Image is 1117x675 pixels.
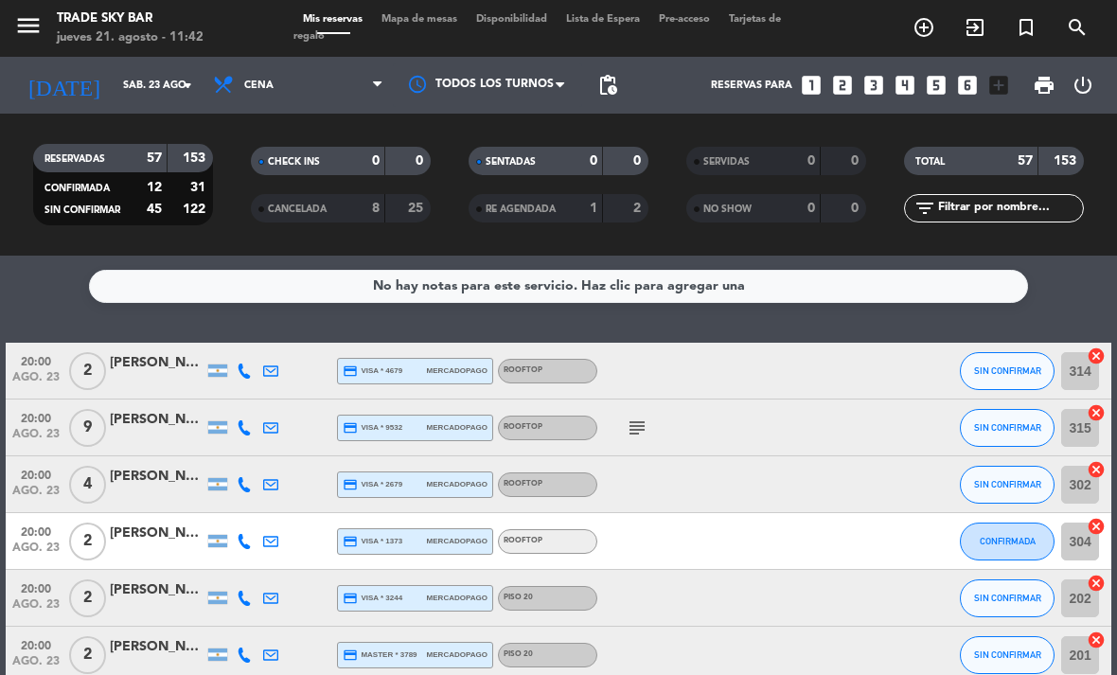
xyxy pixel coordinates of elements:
span: pending_actions [596,74,619,97]
strong: 57 [1018,154,1033,168]
strong: 153 [183,151,209,165]
div: No hay notas para este servicio. Haz clic para agregar una [373,275,745,297]
span: mercadopago [427,364,488,377]
span: BUSCAR [1052,11,1103,44]
i: arrow_drop_down [176,74,199,97]
span: ago. 23 [12,542,60,563]
span: PISO 20 [504,594,533,601]
span: mercadopago [427,648,488,661]
strong: 0 [851,154,862,168]
span: NO SHOW [703,204,752,214]
span: Mapa de mesas [372,14,467,25]
strong: 0 [807,202,815,215]
i: credit_card [343,364,358,379]
div: [PERSON_NAME] [110,579,204,601]
span: 20:00 [12,406,60,428]
span: ROOFTOP [504,423,542,431]
span: Reservas para [711,80,792,92]
input: Filtrar por nombre... [936,198,1083,219]
span: ROOFTOP [504,480,542,488]
span: mercadopago [427,478,488,490]
span: Reserva especial [1001,11,1052,44]
strong: 57 [147,151,162,165]
i: looks_one [799,73,824,98]
div: [PERSON_NAME] [110,466,204,488]
span: visa * 3244 [343,591,402,606]
strong: 0 [590,154,597,168]
span: TOTAL [915,157,945,167]
button: SIN CONFIRMAR [960,409,1055,447]
i: search [1066,16,1089,39]
i: add_box [986,73,1011,98]
span: SIN CONFIRMAR [974,649,1041,660]
strong: 25 [408,202,427,215]
i: cancel [1087,517,1106,536]
i: looks_3 [861,73,886,98]
i: subject [626,417,648,439]
strong: 31 [190,181,209,194]
span: 2 [69,523,106,560]
i: filter_list [913,197,936,220]
strong: 45 [147,203,162,216]
span: CONFIRMADA [980,536,1036,546]
span: CANCELADA [268,204,327,214]
i: cancel [1087,403,1106,422]
span: visa * 9532 [343,420,402,435]
span: 20:00 [12,520,60,542]
span: RESERVAR MESA [898,11,949,44]
span: 2 [69,579,106,617]
button: menu [14,11,43,46]
span: mercadopago [427,592,488,604]
i: looks_two [830,73,855,98]
span: 2 [69,352,106,390]
span: SIN CONFIRMAR [974,593,1041,603]
strong: 0 [633,154,645,168]
span: ago. 23 [12,371,60,393]
span: ROOFTOP [504,537,542,544]
div: [PERSON_NAME] [110,352,204,374]
span: mercadopago [427,535,488,547]
span: Lista de Espera [557,14,649,25]
div: LOG OUT [1064,57,1103,114]
span: ago. 23 [12,485,60,506]
span: CONFIRMADA [44,184,110,193]
strong: 1 [590,202,597,215]
strong: 0 [851,202,862,215]
span: ago. 23 [12,428,60,450]
div: Trade Sky Bar [57,9,204,28]
span: SIN CONFIRMAR [44,205,120,215]
span: print [1033,74,1055,97]
span: Cena [244,80,274,92]
strong: 0 [807,154,815,168]
span: master * 3789 [343,648,417,663]
i: looks_5 [924,73,949,98]
span: Mis reservas [293,14,372,25]
strong: 153 [1054,154,1080,168]
span: 9 [69,409,106,447]
i: cancel [1087,460,1106,479]
span: ROOFTOP [504,366,542,374]
i: credit_card [343,534,358,549]
i: [DATE] [14,64,114,106]
strong: 122 [183,203,209,216]
span: SIN CONFIRMAR [974,365,1041,376]
i: menu [14,11,43,40]
i: looks_6 [955,73,980,98]
div: [PERSON_NAME] [110,636,204,658]
span: 20:00 [12,349,60,371]
span: visa * 2679 [343,477,402,492]
i: exit_to_app [964,16,986,39]
i: cancel [1087,346,1106,365]
span: SENTADAS [486,157,536,167]
strong: 0 [372,154,380,168]
span: ago. 23 [12,598,60,620]
i: credit_card [343,591,358,606]
span: Pre-acceso [649,14,719,25]
span: CHECK INS [268,157,320,167]
strong: 2 [633,202,645,215]
i: credit_card [343,420,358,435]
i: cancel [1087,574,1106,593]
span: RE AGENDADA [486,204,556,214]
i: power_settings_new [1072,74,1094,97]
i: add_circle_outline [913,16,935,39]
